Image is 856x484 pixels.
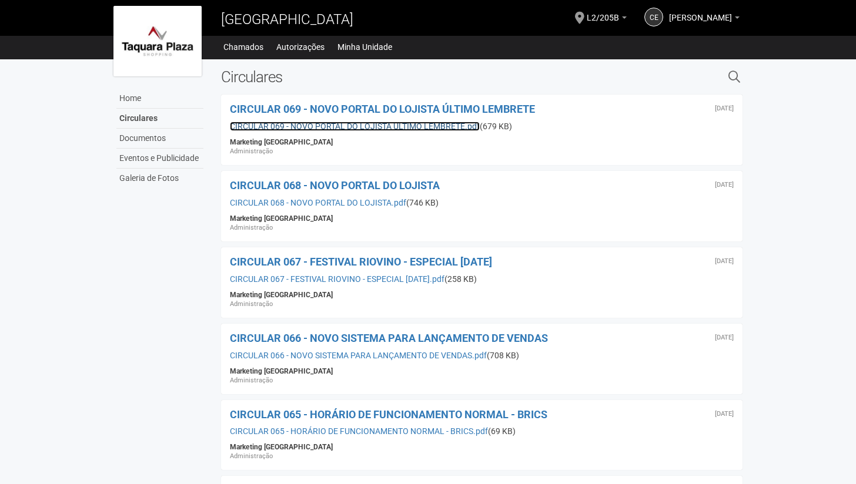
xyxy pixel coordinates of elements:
[230,290,734,300] div: Marketing [GEOGRAPHIC_DATA]
[223,39,263,55] a: Chamados
[230,332,548,344] a: CIRCULAR 066 - NOVO SISTEMA PARA LANÇAMENTO DE VENDAS
[116,149,203,169] a: Eventos e Publicidade
[230,103,535,115] a: CIRCULAR 069 - NOVO PORTAL DO LOJISTA ÚLTIMO LEMBRETE
[230,426,734,436] div: (69 KB)
[116,89,203,109] a: Home
[715,181,734,189] div: Quinta-feira, 14 de agosto de 2025 às 15:00
[230,376,734,385] div: Administração
[230,408,547,421] a: CIRCULAR 065 - HORÁRIO DE FUNCIONAMENTO NORMAL - BRICS
[230,367,734,376] div: Marketing [GEOGRAPHIC_DATA]
[587,2,619,22] span: L2/205B
[230,179,440,191] a: CIRCULAR 068 - NOVO PORTAL DO LOJISTA
[230,147,734,156] div: Administração
[230,121,734,132] div: (679 KB)
[644,8,663,26] a: CE
[230,214,734,223] div: Marketing [GEOGRAPHIC_DATA]
[116,169,203,188] a: Galeria de Fotos
[230,274,444,284] a: CIRCULAR 067 - FESTIVAL RIOVINO - ESPECIAL [DATE].pdf
[715,411,734,418] div: Quarta-feira, 2 de julho de 2025 às 21:27
[669,2,732,22] span: Carlos Eduardo Rodrigues Gomes
[221,68,607,86] h2: Circulares
[230,122,480,131] a: CIRCULAR 069 - NOVO PORTAL DO LOJISTA ÚLTIMO LEMBRETE.pdf
[230,426,488,436] a: CIRCULAR 065 - HORÁRIO DE FUNCIONAMENTO NORMAL - BRICS.pdf
[230,223,734,233] div: Administração
[230,274,734,284] div: (258 KB)
[276,39,325,55] a: Autorizações
[113,6,202,76] img: logo.jpg
[669,15,740,24] a: [PERSON_NAME]
[230,197,734,208] div: (746 KB)
[116,129,203,149] a: Documentos
[715,258,734,265] div: Terça-feira, 22 de julho de 2025 às 20:02
[221,11,353,28] span: [GEOGRAPHIC_DATA]
[230,256,492,268] a: CIRCULAR 067 - FESTIVAL RIOVINO - ESPECIAL [DATE]
[715,334,734,341] div: Segunda-feira, 14 de julho de 2025 às 20:27
[230,300,734,309] div: Administração
[587,15,627,24] a: L2/205B
[230,137,734,147] div: Marketing [GEOGRAPHIC_DATA]
[230,350,734,361] div: (708 KB)
[230,351,487,360] a: CIRCULAR 066 - NOVO SISTEMA PARA LANÇAMENTO DE VENDAS.pdf
[230,198,406,207] a: CIRCULAR 068 - NOVO PORTAL DO LOJISTA.pdf
[230,452,734,461] div: Administração
[715,105,734,112] div: Sexta-feira, 22 de agosto de 2025 às 21:46
[337,39,392,55] a: Minha Unidade
[230,442,734,452] div: Marketing [GEOGRAPHIC_DATA]
[116,109,203,129] a: Circulares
